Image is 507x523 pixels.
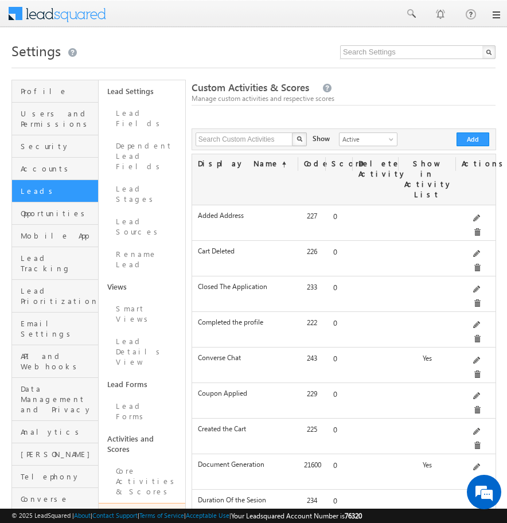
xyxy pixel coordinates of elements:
[12,466,98,488] a: Telephony
[298,210,326,227] div: 227
[192,93,496,104] div: Manage custom activities and respective scores
[298,388,326,404] div: 229
[326,388,353,404] div: 0
[198,211,292,220] label: Added Address
[21,494,95,504] span: Converse
[298,154,326,174] div: Code
[198,495,292,504] label: Duration Of the Sesion
[21,231,95,241] span: Mobile App
[326,459,353,475] div: 0
[139,512,184,519] a: Terms of Service
[404,158,453,199] span: Show in Activity List
[99,276,185,298] a: Views
[12,247,98,280] a: Lead Tracking
[298,353,326,369] div: 243
[21,384,95,415] span: Data Management and Privacy
[340,45,496,59] input: Search Settings
[326,424,353,440] div: 0
[99,178,185,210] a: Lead Stages
[12,103,98,135] a: Users and Permissions
[21,86,95,96] span: Profile
[99,330,185,373] a: Lead Details View
[340,134,394,145] span: Active
[326,154,353,174] div: Score
[298,495,326,511] div: 234
[11,510,362,521] span: © 2025 LeadSquared | | | | |
[99,298,185,330] a: Smart Views
[12,225,98,247] a: Mobile App
[399,459,457,475] div: Yes
[99,460,185,503] a: Core Activities & Scores
[297,136,302,142] img: Search
[99,102,185,135] a: Lead Fields
[12,378,98,421] a: Data Management and Privacy
[298,246,326,262] div: 226
[298,317,326,333] div: 222
[99,80,185,102] a: Lead Settings
[12,443,98,466] a: [PERSON_NAME]
[12,158,98,180] a: Accounts
[198,282,292,291] label: Closed The Application
[231,512,362,520] span: Your Leadsquared Account Number is
[326,246,353,262] div: 0
[198,247,292,255] label: Cart Deleted
[21,286,95,306] span: Lead Prioritization
[326,495,353,511] div: 0
[198,424,292,433] label: Created the Cart
[12,180,98,202] a: Leads
[339,132,397,146] a: Active
[99,373,185,395] a: Lead Forms
[11,41,61,60] span: Settings
[12,488,98,510] a: Converse
[12,80,98,103] a: Profile
[12,135,98,158] a: Security
[298,459,326,475] div: 21600
[326,210,353,227] div: 0
[399,353,457,369] div: Yes
[21,253,95,274] span: Lead Tracking
[92,512,138,519] a: Contact Support
[99,428,185,460] a: Activities and Scores
[298,424,326,440] div: 225
[21,427,95,437] span: Analytics
[198,353,292,362] label: Converse Chat
[198,460,292,469] label: Document Generation
[99,395,185,428] a: Lead Forms
[21,141,95,151] span: Security
[74,512,91,519] a: About
[358,158,407,178] span: Delete Activity
[326,317,353,333] div: 0
[192,154,298,174] div: Display Name
[186,512,229,519] a: Acceptable Use
[345,512,362,520] span: 76320
[12,421,98,443] a: Analytics
[21,108,95,129] span: Users and Permissions
[21,318,95,339] span: Email Settings
[12,280,98,313] a: Lead Prioritization
[313,132,330,144] div: Show
[12,202,98,225] a: Opportunities
[326,353,353,369] div: 0
[21,351,95,372] span: API and Webhooks
[21,163,95,174] span: Accounts
[21,471,95,482] span: Telephony
[298,282,326,298] div: 233
[192,81,309,94] span: Custom Activities & Scores
[198,318,292,326] label: Completed the profile
[99,210,185,243] a: Lead Sources
[99,243,185,276] a: Rename Lead
[21,208,95,218] span: Opportunities
[198,389,292,397] label: Coupon Applied
[99,135,185,178] a: Dependent Lead Fields
[456,154,496,174] div: Actions
[457,132,489,146] button: Add
[21,449,95,459] span: [PERSON_NAME]
[21,186,95,196] span: Leads
[12,313,98,345] a: Email Settings
[326,282,353,298] div: 0
[12,345,98,378] a: API and Webhooks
